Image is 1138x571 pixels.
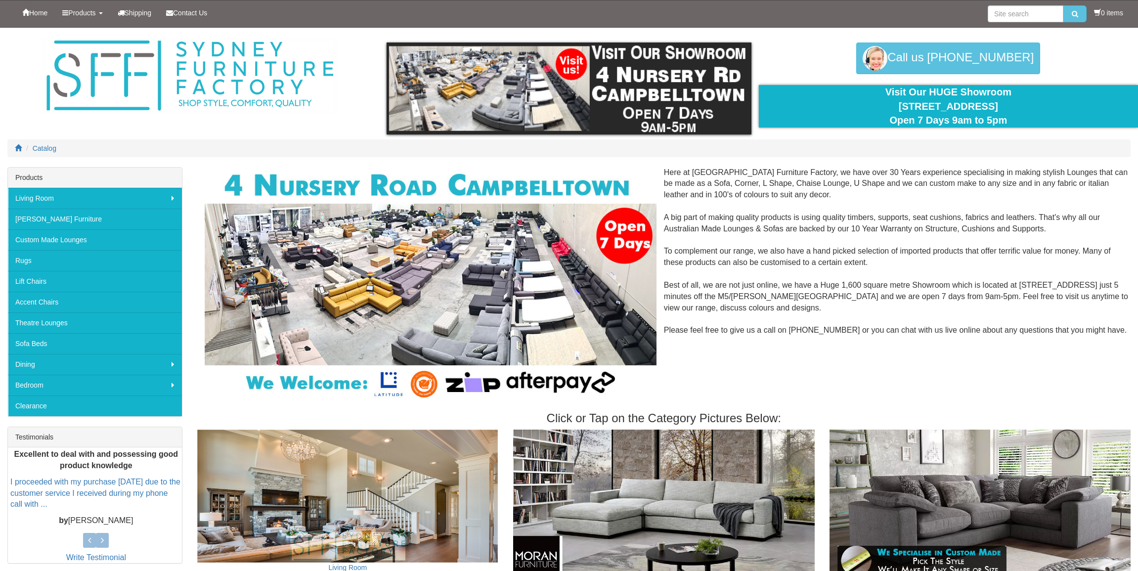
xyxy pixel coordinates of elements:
[42,38,338,114] img: Sydney Furniture Factory
[55,0,110,25] a: Products
[8,375,182,395] a: Bedroom
[10,516,182,527] p: [PERSON_NAME]
[66,553,126,562] a: Write Testimonial
[8,271,182,292] a: Lift Chairs
[988,5,1063,22] input: Site search
[8,354,182,375] a: Dining
[14,450,178,470] b: Excellent to deal with and possessing good product knowledge
[8,229,182,250] a: Custom Made Lounges
[387,43,751,134] img: showroom.gif
[8,292,182,312] a: Accent Chairs
[159,0,215,25] a: Contact Us
[10,478,180,509] a: I proceeded with my purchase [DATE] due to the customer service I received during my phone call w...
[59,517,68,525] b: by
[8,209,182,229] a: [PERSON_NAME] Furniture
[197,412,1131,425] h3: Click or Tap on the Category Pictures Below:
[8,188,182,209] a: Living Room
[125,9,152,17] span: Shipping
[68,9,95,17] span: Products
[205,167,657,402] img: Corner Modular Lounges
[8,427,182,447] div: Testimonials
[8,168,182,188] div: Products
[8,333,182,354] a: Sofa Beds
[173,9,207,17] span: Contact Us
[29,9,47,17] span: Home
[8,312,182,333] a: Theatre Lounges
[8,250,182,271] a: Rugs
[110,0,159,25] a: Shipping
[8,395,182,416] a: Clearance
[766,85,1131,128] div: Visit Our HUGE Showroom [STREET_ADDRESS] Open 7 Days 9am to 5pm
[197,430,498,563] img: Living Room
[1094,8,1123,18] li: 0 items
[197,167,1131,348] div: Here at [GEOGRAPHIC_DATA] Furniture Factory, we have over 30 Years experience specialising in mak...
[15,0,55,25] a: Home
[33,144,56,152] a: Catalog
